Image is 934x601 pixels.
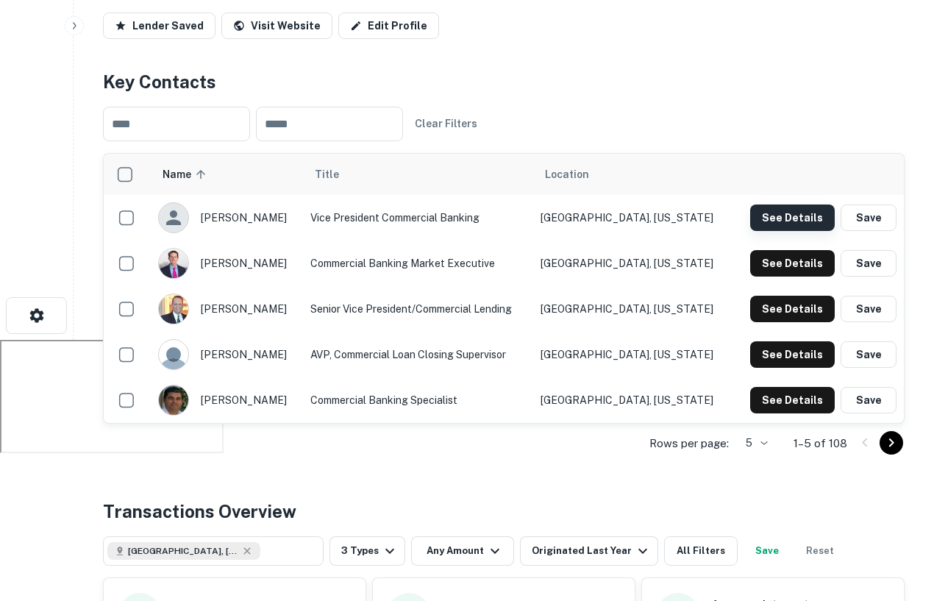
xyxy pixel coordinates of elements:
th: Name [151,154,303,195]
div: 5 [735,433,770,454]
button: Save [841,387,896,413]
button: Save [841,250,896,277]
button: See Details [750,205,835,231]
td: Commercial Banking Specialist [303,377,533,423]
a: Visit Website [221,13,332,39]
p: Rows per page: [649,435,729,452]
td: [GEOGRAPHIC_DATA], [US_STATE] [533,332,732,377]
button: See Details [750,296,835,322]
td: Senior Vice President/Commercial Lending [303,286,533,332]
td: [GEOGRAPHIC_DATA], [US_STATE] [533,195,732,241]
span: Name [163,166,210,183]
button: Originated Last Year [520,536,658,566]
td: Vice President Commercial Banking [303,195,533,241]
h4: Transactions Overview [103,498,296,524]
button: Save [841,341,896,368]
img: 1517425741908 [159,294,188,324]
img: 1555354674488 [159,249,188,278]
button: See Details [750,250,835,277]
div: [PERSON_NAME] [158,339,296,370]
td: [GEOGRAPHIC_DATA], [US_STATE] [533,241,732,286]
img: 1516874522745 [159,385,188,415]
span: Location [545,166,589,183]
iframe: Chat Widget [860,483,934,554]
button: Save your search to get updates of matches that match your search criteria. [744,536,791,566]
td: [GEOGRAPHIC_DATA], [US_STATE] [533,286,732,332]
button: See Details [750,341,835,368]
div: Originated Last Year [532,542,652,560]
th: Title [303,154,533,195]
a: Edit Profile [338,13,439,39]
button: Lender Saved [103,13,215,39]
img: 9c8pery4andzj6ohjkjp54ma2 [159,340,188,369]
div: [PERSON_NAME] [158,385,296,416]
span: Title [315,166,358,183]
button: Save [841,296,896,322]
button: Clear Filters [409,110,483,137]
button: 3 Types [329,536,405,566]
td: Commercial Banking Market Executive [303,241,533,286]
div: [PERSON_NAME] [158,202,296,233]
p: 1–5 of 108 [794,435,847,452]
button: Save [841,205,896,231]
td: AVP, Commercial Loan Closing Supervisor [303,332,533,377]
td: [GEOGRAPHIC_DATA], [US_STATE] [533,377,732,423]
h4: Key Contacts [103,68,905,95]
button: Any Amount [411,536,514,566]
th: Location [533,154,732,195]
span: [GEOGRAPHIC_DATA], [GEOGRAPHIC_DATA], [GEOGRAPHIC_DATA] [128,544,238,558]
button: See Details [750,387,835,413]
button: All Filters [664,536,738,566]
div: [PERSON_NAME] [158,294,296,324]
div: [PERSON_NAME] [158,248,296,279]
div: scrollable content [104,154,904,423]
button: Go to next page [880,431,903,455]
button: Reset [796,536,844,566]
